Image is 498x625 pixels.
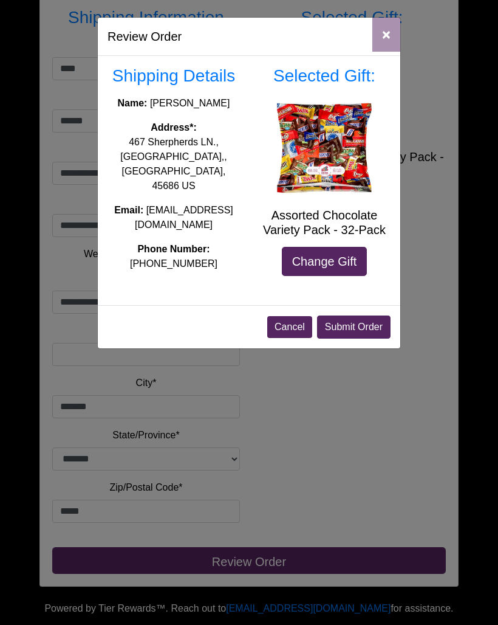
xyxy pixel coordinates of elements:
strong: Email: [114,205,143,215]
img: Assorted Chocolate Variety Pack - 32-Pack [276,101,373,198]
strong: Phone Number: [137,244,210,254]
h3: Shipping Details [107,66,240,86]
h3: Selected Gift: [258,66,391,86]
a: Change Gift [282,247,367,276]
strong: Address*: [151,122,197,133]
h5: Assorted Chocolate Variety Pack - 32-Pack [258,208,391,237]
span: [EMAIL_ADDRESS][DOMAIN_NAME] [135,205,233,230]
span: [PHONE_NUMBER] [130,258,217,269]
strong: Name: [118,98,148,108]
button: Close [372,18,400,52]
span: × [382,26,391,43]
span: 467 Sherpherds LN., [GEOGRAPHIC_DATA],, [GEOGRAPHIC_DATA], 45686 US [120,137,227,191]
h5: Review Order [107,27,182,46]
button: Submit Order [317,316,391,339]
span: [PERSON_NAME] [150,98,230,108]
button: Cancel [267,316,312,338]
